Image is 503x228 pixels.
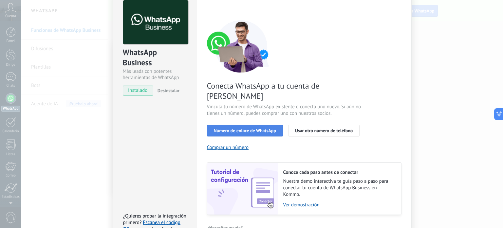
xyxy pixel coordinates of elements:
[207,20,276,73] img: número de conexión
[128,87,147,93] font: instalado
[288,125,360,136] button: Usar otro número de teléfono
[207,81,320,101] font: Conecta WhatsApp a tu cuenta de [PERSON_NAME]
[214,128,276,134] font: Número de enlace de WhatsApp
[207,125,283,136] button: Número de enlace de WhatsApp
[123,47,159,68] font: WhatsApp Business
[283,202,320,208] font: Ver demostración
[158,88,179,93] font: Desinstalar
[283,178,388,197] font: Nuestra demo interactiva te guía paso a paso para conectar tu cuenta de WhatsApp Business en Kommo.
[123,47,187,68] div: WhatsApp Business
[283,169,358,176] font: Conoce cada paso antes de conectar
[207,144,249,151] button: Comprar un número
[123,68,179,81] font: Más leads con potentes herramientas de WhatsApp
[207,104,361,116] font: Vincula tu número de WhatsApp existente o conecta uno nuevo. Si aún no tienes un número, puedes c...
[155,86,179,95] button: Desinstalar
[295,128,353,134] font: Usar otro número de teléfono
[123,213,187,226] font: ¿Quieres probar la integración primero?
[123,0,188,45] img: logo_main.png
